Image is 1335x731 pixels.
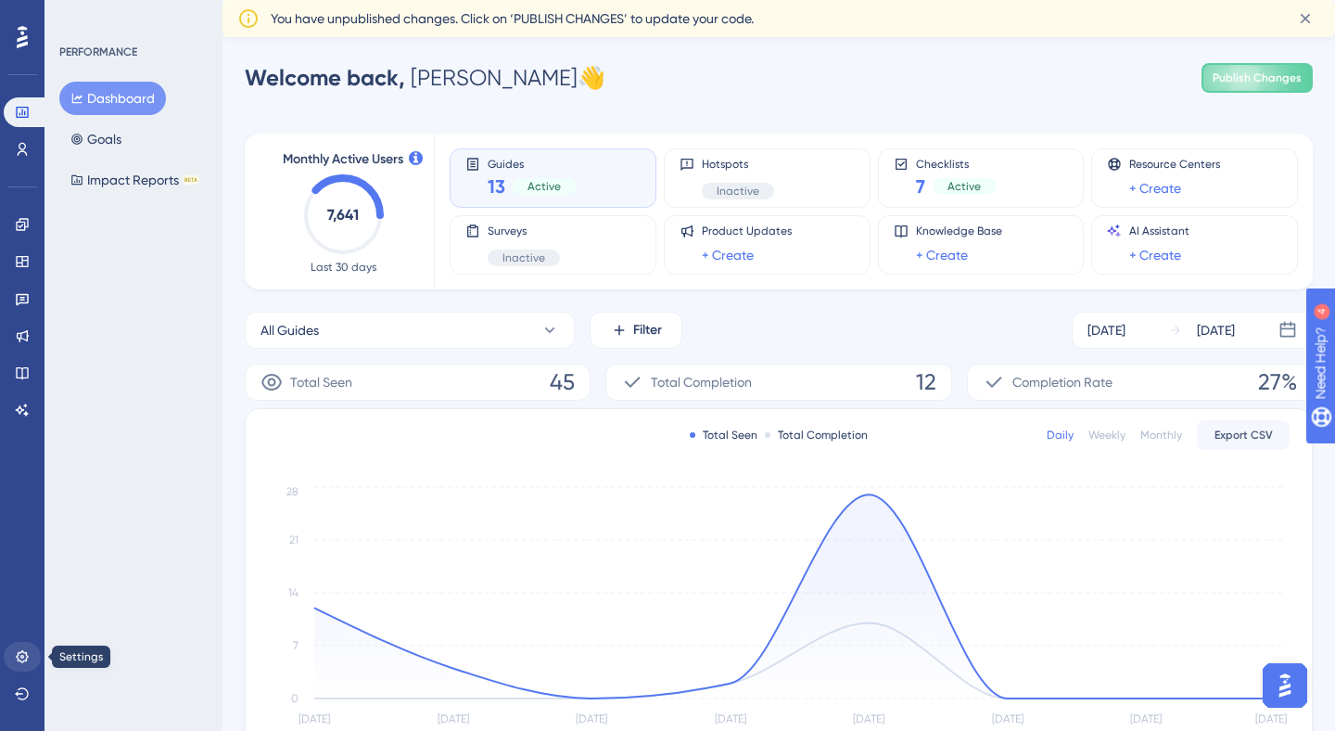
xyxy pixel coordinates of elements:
tspan: 21 [289,533,299,546]
span: Product Updates [702,224,792,238]
tspan: [DATE] [299,712,330,725]
span: Total Completion [651,371,752,393]
button: Filter [590,312,682,349]
span: Welcome back, [245,64,405,91]
iframe: UserGuiding AI Assistant Launcher [1257,658,1313,713]
span: Knowledge Base [916,224,1002,238]
tspan: [DATE] [715,712,746,725]
tspan: [DATE] [1130,712,1162,725]
span: AI Assistant [1129,224,1189,238]
span: Filter [633,319,662,341]
button: Export CSV [1197,420,1290,450]
span: Completion Rate [1012,371,1112,393]
div: Total Completion [765,428,868,442]
div: PERFORMANCE [59,45,137,59]
button: All Guides [245,312,575,349]
div: Weekly [1088,428,1125,442]
a: + Create [702,244,754,266]
tspan: [DATE] [438,712,469,725]
span: Publish Changes [1213,71,1302,85]
span: 27% [1258,367,1297,397]
span: 45 [550,367,575,397]
span: All Guides [261,319,319,341]
div: Monthly [1140,428,1182,442]
text: 7,641 [327,206,359,224]
button: Publish Changes [1201,63,1313,93]
span: Active [947,179,981,194]
tspan: [DATE] [1255,712,1287,725]
span: Hotspots [702,157,774,172]
tspan: [DATE] [992,712,1023,725]
span: Need Help? [44,5,116,27]
button: Impact ReportsBETA [59,163,210,197]
span: 7 [916,173,925,199]
a: + Create [1129,177,1181,199]
span: Total Seen [290,371,352,393]
button: Goals [59,122,133,156]
span: Inactive [502,250,545,265]
div: 4 [129,9,134,24]
span: Last 30 days [311,260,376,275]
div: Total Seen [690,428,757,442]
span: Active [528,179,561,194]
tspan: [DATE] [853,712,884,725]
div: [DATE] [1087,319,1125,341]
tspan: 28 [286,485,299,498]
span: Checklists [916,157,996,170]
tspan: [DATE] [576,712,607,725]
span: 12 [916,367,936,397]
span: Surveys [488,224,560,238]
span: Monthly Active Users [283,148,403,171]
span: You have unpublished changes. Click on ‘PUBLISH CHANGES’ to update your code. [271,7,754,30]
div: Daily [1047,428,1074,442]
div: [PERSON_NAME] 👋 [245,63,605,93]
span: Export CSV [1214,428,1273,442]
tspan: 7 [293,639,299,652]
tspan: 0 [291,692,299,705]
tspan: 14 [288,586,299,599]
div: [DATE] [1197,319,1235,341]
span: Guides [488,157,576,170]
span: Inactive [717,184,759,199]
a: + Create [1129,244,1181,266]
div: BETA [183,175,199,185]
span: Resource Centers [1129,157,1220,172]
button: Dashboard [59,82,166,115]
a: + Create [916,244,968,266]
span: 13 [488,173,505,199]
